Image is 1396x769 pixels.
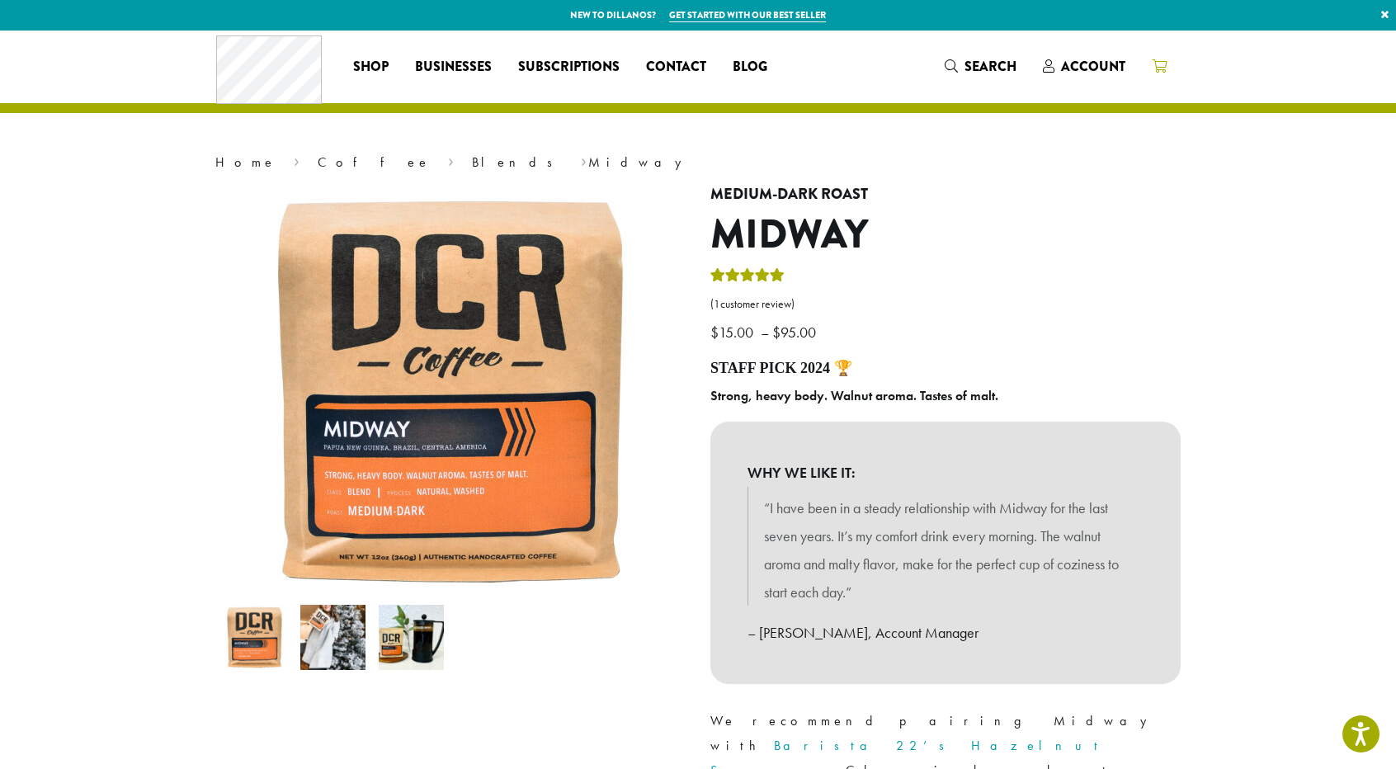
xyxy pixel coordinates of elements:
div: Rated 5.00 out of 5 [710,266,785,290]
span: $ [772,323,781,342]
span: – [761,323,769,342]
span: Search [964,57,1016,76]
span: $ [710,323,719,342]
b: WHY WE LIKE IT: [748,459,1144,487]
a: Home [215,153,276,171]
span: Blog [733,57,767,78]
img: Midway - Image 3 [379,605,444,670]
span: Shop [353,57,389,78]
img: Midway [222,605,287,670]
b: Strong, heavy body. Walnut aroma. Tastes of malt. [710,387,998,404]
span: › [294,147,299,172]
h4: Medium-Dark Roast [710,186,1181,204]
a: Blends [472,153,564,171]
p: “I have been in a steady relationship with Midway for the last seven years. It’s my comfort drink... [764,494,1127,606]
nav: Breadcrumb [215,153,1181,172]
h1: Midway [710,211,1181,259]
a: Coffee [318,153,431,171]
span: › [581,147,587,172]
span: Subscriptions [518,57,620,78]
span: › [448,147,454,172]
span: Businesses [415,57,492,78]
a: (1customer review) [710,296,1181,313]
h4: STAFF PICK 2024 🏆 [710,360,1181,378]
p: – [PERSON_NAME], Account Manager [748,619,1144,647]
a: Shop [340,54,402,80]
a: Search [931,53,1030,80]
bdi: 15.00 [710,323,757,342]
a: Get started with our best seller [669,8,826,22]
span: 1 [714,297,720,311]
span: Account [1061,57,1125,76]
bdi: 95.00 [772,323,820,342]
img: Midway - Image 2 [300,605,366,670]
span: Contact [646,57,706,78]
